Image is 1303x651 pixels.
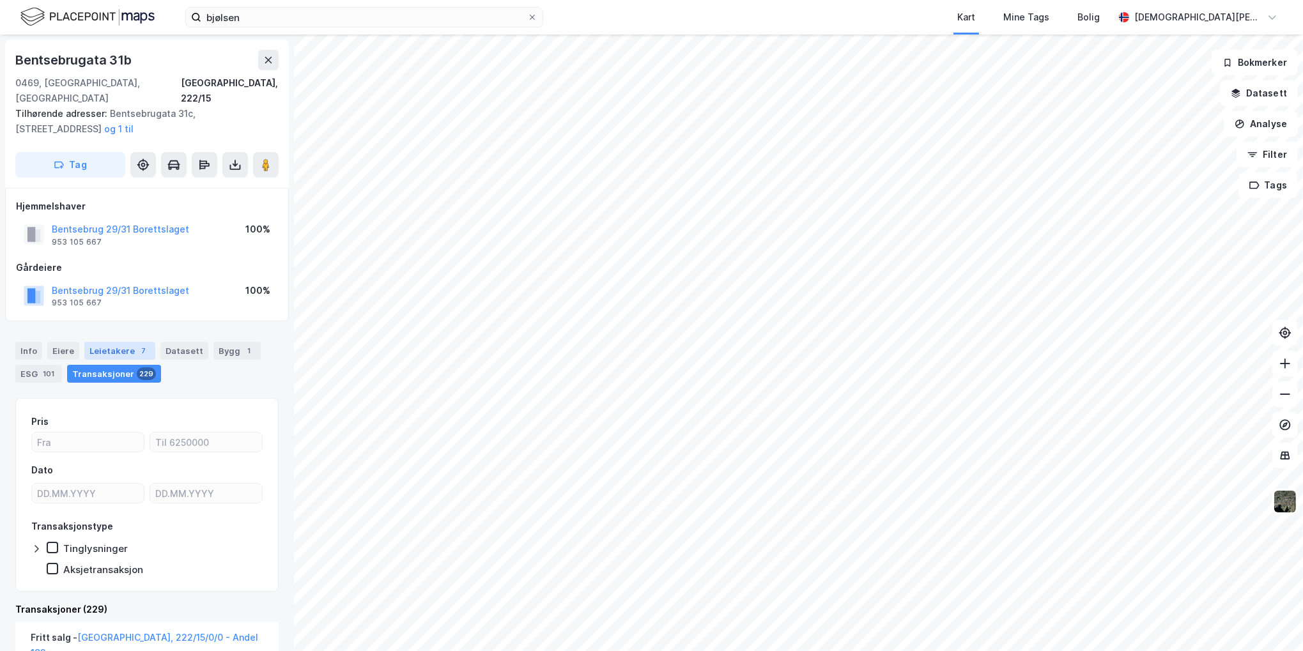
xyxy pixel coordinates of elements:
div: 229 [137,367,156,380]
div: Hjemmelshaver [16,199,278,214]
div: Bolig [1077,10,1100,25]
button: Bokmerker [1212,50,1298,75]
div: Dato [31,463,53,478]
div: Bentsebrugata 31b [15,50,134,70]
img: logo.f888ab2527a4732fd821a326f86c7f29.svg [20,6,155,28]
div: Aksjetransaksjon [63,563,143,576]
span: Tilhørende adresser: [15,108,110,119]
input: Søk på adresse, matrikkel, gårdeiere, leietakere eller personer [201,8,527,27]
button: Filter [1237,142,1298,167]
div: Transaksjonstype [31,519,113,534]
iframe: Chat Widget [1239,590,1303,651]
button: Datasett [1220,80,1298,106]
div: 1 [243,344,256,357]
div: Bentsebrugata 31c, [STREET_ADDRESS] [15,106,268,137]
div: 7 [137,344,150,357]
input: Fra [32,433,144,452]
div: Tinglysninger [63,542,128,555]
img: 9k= [1273,489,1297,514]
div: Info [15,342,42,360]
div: Eiere [47,342,79,360]
div: 0469, [GEOGRAPHIC_DATA], [GEOGRAPHIC_DATA] [15,75,181,106]
div: [GEOGRAPHIC_DATA], 222/15 [181,75,279,106]
div: 953 105 667 [52,237,102,247]
input: Til 6250000 [150,433,262,452]
div: 101 [40,367,57,380]
button: Tags [1238,172,1298,198]
div: 100% [245,283,270,298]
div: [DEMOGRAPHIC_DATA][PERSON_NAME] [1134,10,1262,25]
div: Bygg [213,342,261,360]
div: Mine Tags [1003,10,1049,25]
div: Leietakere [84,342,155,360]
div: Pris [31,414,49,429]
div: Transaksjoner [67,365,161,383]
div: Datasett [160,342,208,360]
div: Kart [957,10,975,25]
button: Tag [15,152,125,178]
input: DD.MM.YYYY [32,484,144,503]
div: 100% [245,222,270,237]
input: DD.MM.YYYY [150,484,262,503]
div: Transaksjoner (229) [15,602,279,617]
div: ESG [15,365,62,383]
div: 953 105 667 [52,298,102,308]
button: Analyse [1224,111,1298,137]
div: Gårdeiere [16,260,278,275]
